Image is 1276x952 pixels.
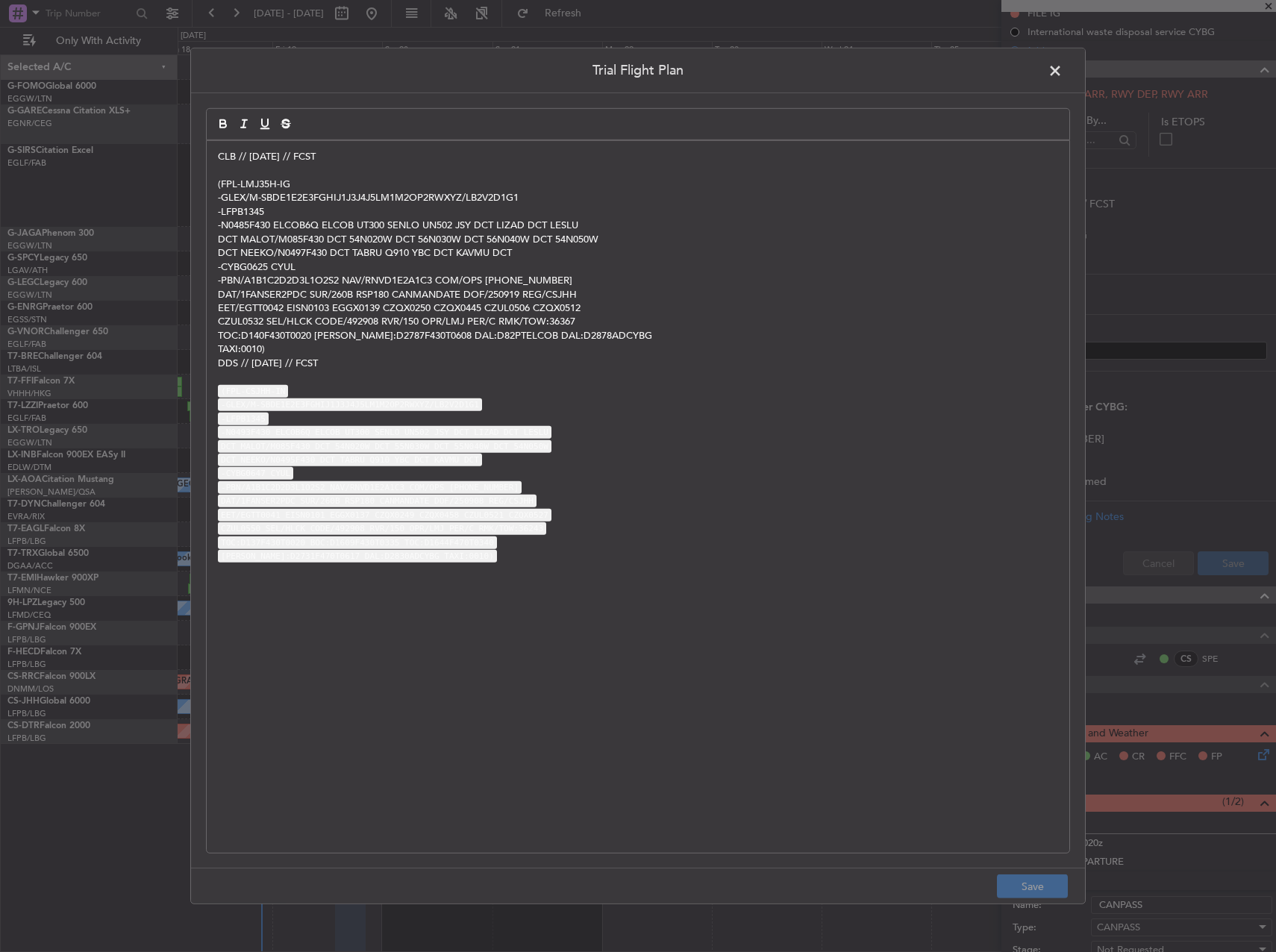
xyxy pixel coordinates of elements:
[218,301,1058,315] p: EET/EGTT0042 EISN0103 EGGX0139 CZQX0250 CZQX0445 CZUL0506 CZQX0512
[218,342,1058,356] p: TAXI:0010)
[218,246,1058,260] p: DCT NEEKO/N0497F430 DCT TABRU Q910 YBC DCT KAVMU DCT
[218,315,1058,328] p: CZUL0532 SEL/HLCK CODE/492908 RVR/150 OPR/LMJ PER/C RMK/TOW:36367
[218,233,1058,246] p: DCT MALOT/M085F430 DCT 54N020W DCT 56N030W DCT 56N040W DCT 54N050W
[218,205,1058,219] p: -LFPB1345
[191,48,1085,93] header: Trial Flight Plan
[218,219,1058,232] p: -N0485F430 ELCOB6Q ELCOB UT300 SENLO UN502 JSY DCT LIZAD DCT LESLU
[218,274,1058,287] p: -PBN/A1B1C2D2D3L1O2S2 NAV/RNVD1E2A1C3 COM/OPS [PHONE_NUMBER]
[218,357,1058,370] p: DDS // [DATE] // FCST
[218,191,1058,204] p: -GLEX/M-SBDE1E2E3FGHIJ1J3J4J5LM1M2OP2RWXYZ/LB2V2D1G1
[218,150,1058,163] p: CLB // [DATE] // FCST
[218,178,1058,191] p: (FPL-LMJ35H-IG
[218,260,1058,273] p: -CYBG0625 CYUL
[218,287,1058,301] p: DAT/1FANSER2PDC SUR/260B RSP180 CANMANDATE DOF/250919 REG/CSJHH
[218,329,1058,342] p: TOC:D140F430T0020 [PERSON_NAME]:D2787F430T0608 DAL:D82PTELCOB DAL:D2878ADCYBG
